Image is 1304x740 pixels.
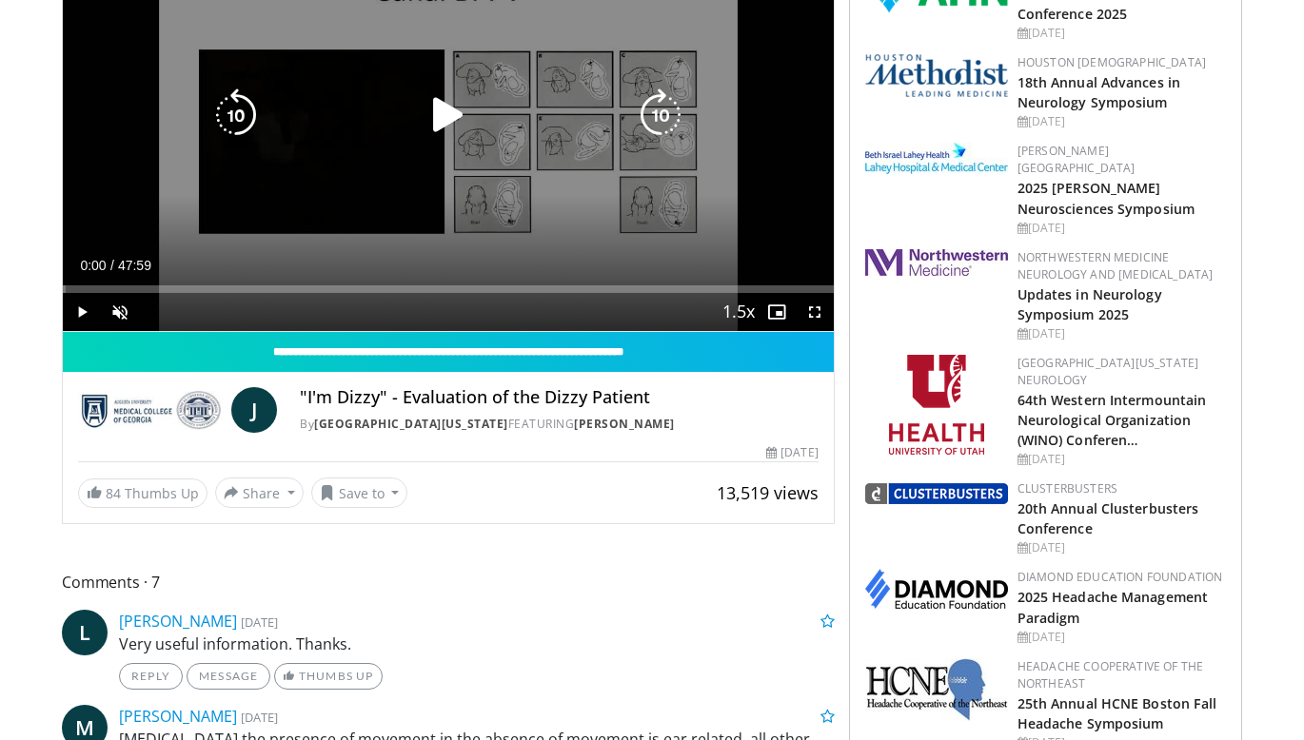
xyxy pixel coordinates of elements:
[119,633,835,655] p: Very useful information. Thanks.
[101,293,139,331] button: Unmute
[865,658,1008,721] img: 6c52f715-17a6-4da1-9b6c-8aaf0ffc109f.jpg.150x105_q85_autocrop_double_scale_upscale_version-0.2.jpg
[865,569,1008,609] img: d0406666-9e5f-4b94-941b-f1257ac5ccaf.png.150x105_q85_autocrop_double_scale_upscale_version-0.2.png
[241,613,278,631] small: [DATE]
[865,249,1008,276] img: 2a462fb6-9365-492a-ac79-3166a6f924d8.png.150x105_q85_autocrop_double_scale_upscale_version-0.2.jpg
[106,484,121,502] span: 84
[1018,285,1162,323] a: Updates in Neurology Symposium 2025
[720,293,758,331] button: Playback Rate
[78,478,207,508] a: 84 Thumbs Up
[1018,220,1226,237] div: [DATE]
[215,477,304,508] button: Share
[717,481,819,504] span: 13,519 views
[119,611,237,632] a: [PERSON_NAME]
[62,570,835,594] span: Comments 7
[63,285,834,293] div: Progress Bar
[1018,113,1226,130] div: [DATE]
[796,293,834,331] button: Fullscreen
[865,143,1008,174] img: e7977282-282c-4444-820d-7cc2733560fd.jpg.150x105_q85_autocrop_double_scale_upscale_version-0.2.jpg
[1018,355,1199,388] a: [GEOGRAPHIC_DATA][US_STATE] Neurology
[110,258,114,273] span: /
[274,663,382,690] a: Thumbs Up
[1018,694,1217,732] a: 25th Annual HCNE Boston Fall Headache Symposium
[1018,325,1226,342] div: [DATE]
[80,258,106,273] span: 0:00
[1018,658,1204,691] a: Headache Cooperative of the Northeast
[1018,480,1117,497] a: Clusterbusters
[119,706,237,727] a: [PERSON_NAME]
[300,387,818,408] h4: "I'm Dizzy" - Evaluation of the Dizzy Patient
[118,258,151,273] span: 47:59
[1018,499,1199,537] a: 20th Annual Clusterbusters Conference
[314,416,508,432] a: [GEOGRAPHIC_DATA][US_STATE]
[119,663,183,690] a: Reply
[865,54,1008,97] img: 5e4488cc-e109-4a4e-9fd9-73bb9237ee91.png.150x105_q85_autocrop_double_scale_upscale_version-0.2.png
[1018,25,1226,42] div: [DATE]
[1018,73,1180,111] a: 18th Annual Advances in Neurology Symposium
[1018,179,1195,217] a: 2025 [PERSON_NAME] Neurosciences Symposium
[1018,451,1226,468] div: [DATE]
[1018,588,1208,626] a: 2025 Headache Management Paradigm
[311,477,408,508] button: Save to
[1018,54,1206,70] a: Houston [DEMOGRAPHIC_DATA]
[889,355,984,455] img: f6362829-b0a3-407d-a044-59546adfd345.png.150x105_q85_autocrop_double_scale_upscale_version-0.2.png
[1018,569,1223,585] a: Diamond Education Foundation
[865,483,1008,504] img: d3be30b6-fe2b-4f13-a5b4-eba975d75fdd.png.150x105_q85_autocrop_double_scale_upscale_version-0.2.png
[187,663,270,690] a: Message
[574,416,675,432] a: [PERSON_NAME]
[1018,391,1207,449] a: 64th Western Intermountain Neurological Organization (WINO) Conferen…
[231,387,277,433] a: J
[758,293,796,331] button: Enable picture-in-picture mode
[766,444,818,461] div: [DATE]
[1018,539,1226,556] div: [DATE]
[63,293,101,331] button: Play
[62,610,108,655] a: L
[1018,629,1226,646] div: [DATE]
[1018,143,1136,176] a: [PERSON_NAME][GEOGRAPHIC_DATA]
[1018,249,1214,282] a: Northwestern Medicine Neurology and [MEDICAL_DATA]
[241,709,278,726] small: [DATE]
[78,387,224,433] img: Medical College of Georgia - Augusta University
[300,416,818,433] div: By FEATURING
